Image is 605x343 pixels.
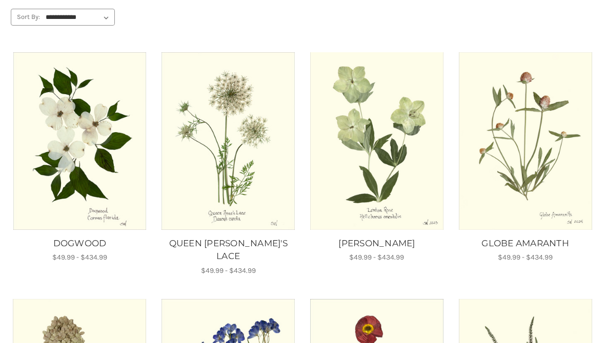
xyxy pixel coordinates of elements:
[161,52,296,229] img: Unframed
[11,237,149,250] a: DOGWOOD, Price range from $49.99 to $434.99
[310,52,445,229] img: Unframed
[458,52,593,229] a: GLOBE AMARANTH, Price range from $49.99 to $434.99
[159,237,297,263] a: QUEEN ANNE'S LACE, Price range from $49.99 to $434.99
[310,52,445,229] a: LENTON ROSE, Price range from $49.99 to $434.99
[458,52,593,229] img: Unframed
[161,52,296,229] a: QUEEN ANNE'S LACE, Price range from $49.99 to $434.99
[456,237,594,250] a: GLOBE AMARANTH, Price range from $49.99 to $434.99
[12,52,147,229] img: Unframed
[349,253,404,262] span: $49.99 - $434.99
[12,52,147,229] a: DOGWOOD, Price range from $49.99 to $434.99
[498,253,553,262] span: $49.99 - $434.99
[308,237,446,250] a: LENTON ROSE, Price range from $49.99 to $434.99
[11,9,40,25] label: Sort By:
[52,253,107,262] span: $49.99 - $434.99
[201,266,256,275] span: $49.99 - $434.99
